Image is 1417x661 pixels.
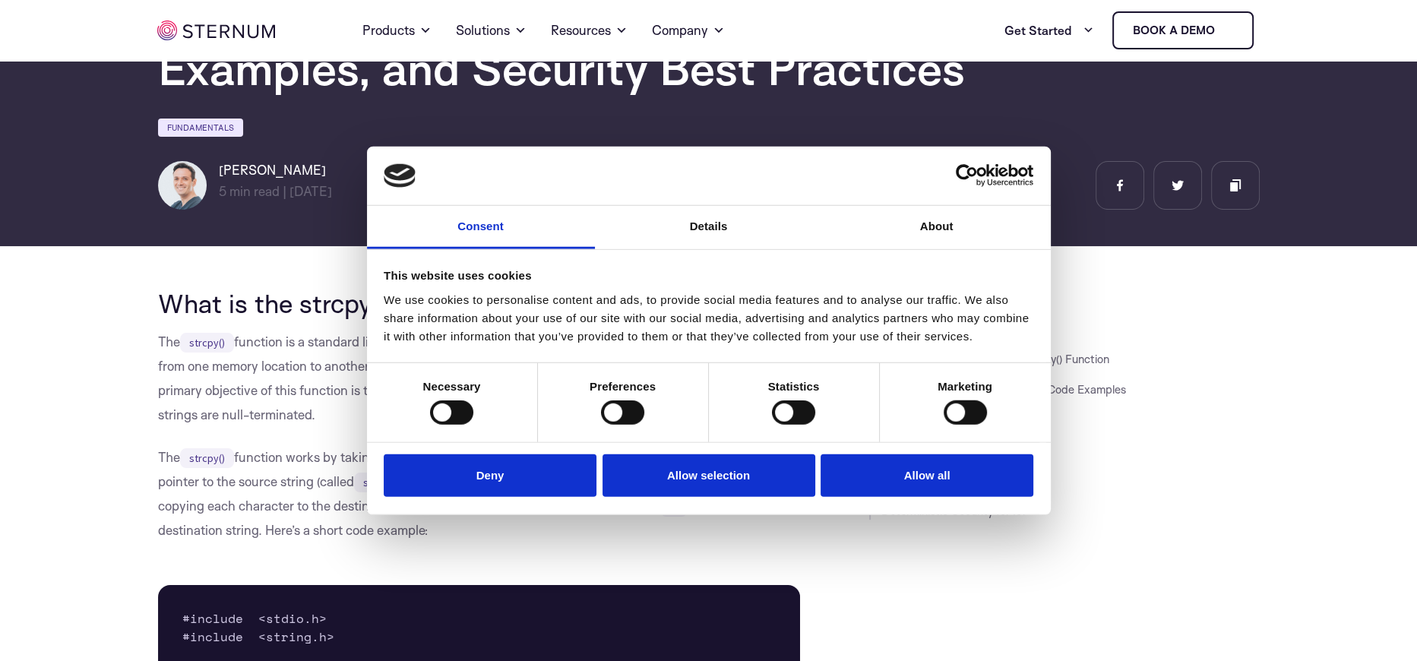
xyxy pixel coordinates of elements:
[354,473,387,492] code: src
[423,380,481,393] strong: Necessary
[869,289,1260,301] h3: JUMP TO SECTION
[219,183,226,199] span: 5
[158,161,207,210] img: Igal Zeifman
[1112,11,1254,49] a: Book a demo
[362,3,432,58] a: Products
[603,454,815,497] button: Allow selection
[384,163,416,188] img: logo
[1004,15,1094,46] a: Get Started
[652,3,725,58] a: Company
[289,183,332,199] span: [DATE]
[158,289,801,318] h2: What is the strcpy() Function?
[938,380,992,393] strong: Marketing
[158,445,801,542] p: The function works by taking two arguments: a pointer to the destination buffer (called ) and a p...
[180,448,234,468] code: strcpy()
[821,454,1033,497] button: Allow all
[367,206,595,249] a: Consent
[219,183,286,199] span: min read |
[768,380,820,393] strong: Statistics
[158,330,801,427] p: The function is a standard library function in the C programming language, designed to copy strin...
[823,206,1051,249] a: About
[1221,24,1233,36] img: sternum iot
[900,164,1033,187] a: Usercentrics Cookiebot - opens in a new window
[456,3,527,58] a: Solutions
[219,161,332,179] h6: [PERSON_NAME]
[157,21,275,40] img: sternum iot
[384,454,596,497] button: Deny
[595,206,823,249] a: Details
[551,3,628,58] a: Resources
[180,333,234,353] code: strcpy()
[384,291,1033,346] div: We use cookies to personalise content and ads, to provide social media features and to analyse ou...
[158,119,243,137] a: Fundamentals
[590,380,656,393] strong: Preferences
[384,267,1033,285] div: This website uses cookies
